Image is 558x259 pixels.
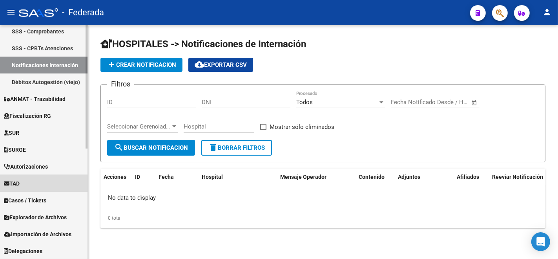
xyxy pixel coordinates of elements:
[132,169,155,186] datatable-header-cell: ID
[4,196,46,205] span: Casos / Tickets
[489,169,548,186] datatable-header-cell: Reeviar Notificación
[542,7,552,17] mat-icon: person
[100,208,545,228] div: 0 total
[100,188,545,208] div: No data to display
[100,58,182,72] button: Crear Notificacion
[4,129,19,137] span: SUR
[195,61,247,68] span: Exportar CSV
[104,174,126,180] span: Acciones
[202,174,223,180] span: Hospital
[4,162,48,171] span: Autorizaciones
[188,58,253,72] button: Exportar CSV
[114,144,188,151] span: Buscar Notificacion
[492,174,543,180] span: Reeviar Notificación
[4,179,20,188] span: TAD
[356,169,395,186] datatable-header-cell: Contenido
[195,60,204,69] mat-icon: cloud_download
[280,174,326,180] span: Mensaje Operador
[155,169,199,186] datatable-header-cell: Fecha
[208,144,265,151] span: Borrar Filtros
[457,174,479,180] span: Afiliados
[107,123,171,130] span: Seleccionar Gerenciador
[4,230,71,239] span: Importación de Archivos
[454,169,489,186] datatable-header-cell: Afiliados
[430,99,468,106] input: Fecha fin
[201,140,272,156] button: Borrar Filtros
[208,143,218,152] mat-icon: delete
[270,122,334,132] span: Mostrar sólo eliminados
[531,232,550,251] div: Open Intercom Messenger
[4,95,66,103] span: ANMAT - Trazabilidad
[100,169,132,186] datatable-header-cell: Acciones
[470,98,479,107] button: Open calendar
[199,169,277,186] datatable-header-cell: Hospital
[4,145,26,154] span: SURGE
[391,99,423,106] input: Fecha inicio
[100,39,306,50] span: HOSPITALES -> Notificaciones de Internación
[296,99,313,106] span: Todos
[4,213,67,222] span: Explorador de Archivos
[107,61,176,68] span: Crear Notificacion
[107,140,195,156] button: Buscar Notificacion
[62,4,104,21] span: - Federada
[135,174,140,180] span: ID
[114,143,124,152] mat-icon: search
[107,60,116,69] mat-icon: add
[359,174,385,180] span: Contenido
[398,174,420,180] span: Adjuntos
[277,169,356,186] datatable-header-cell: Mensaje Operador
[4,247,42,255] span: Delegaciones
[159,174,174,180] span: Fecha
[107,79,134,90] h3: Filtros
[4,112,51,120] span: Fiscalización RG
[6,7,16,17] mat-icon: menu
[395,169,454,186] datatable-header-cell: Adjuntos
